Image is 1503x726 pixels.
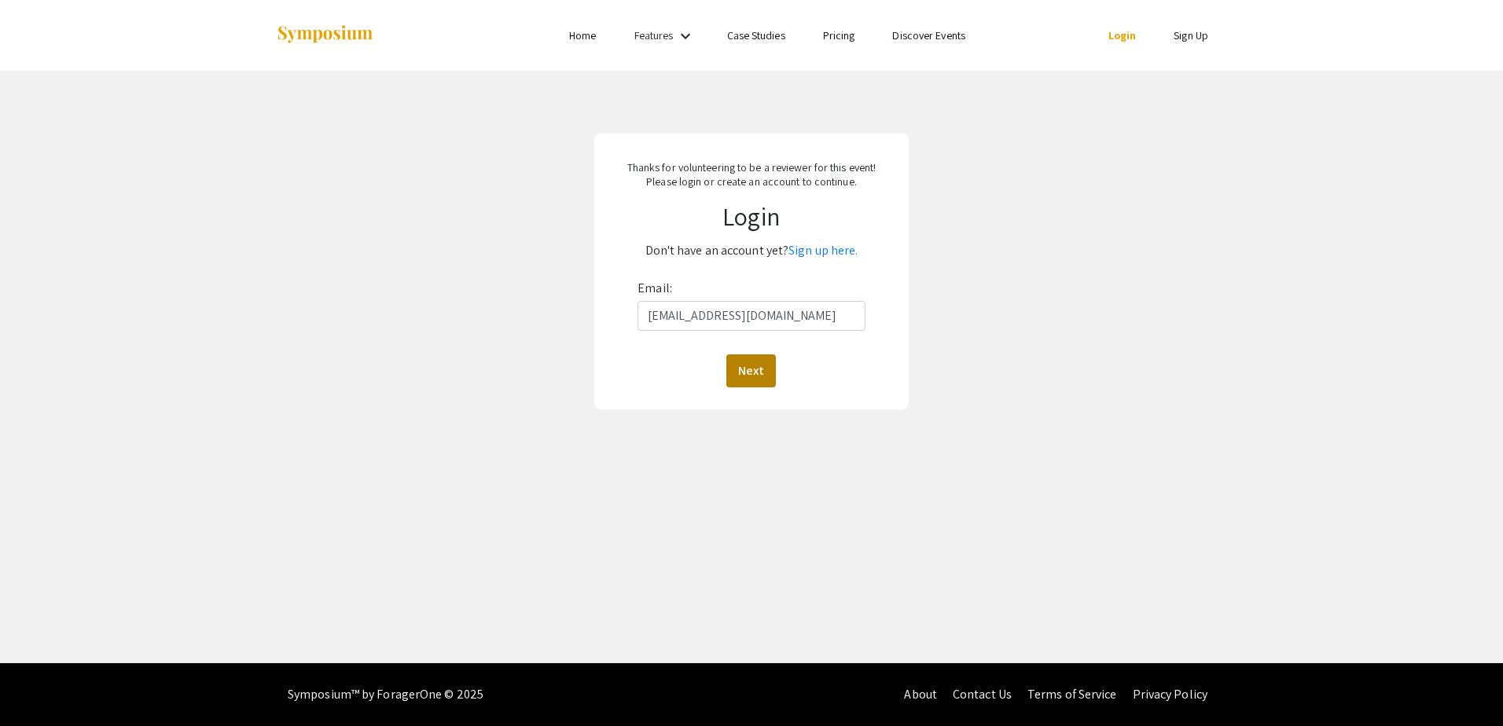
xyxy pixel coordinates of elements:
[609,238,894,263] p: Don't have an account yet?
[1108,28,1137,42] a: Login
[892,28,965,42] a: Discover Events
[788,242,858,258] a: Sign up here.
[1133,686,1207,702] a: Privacy Policy
[288,663,483,726] div: Symposium™ by ForagerOne © 2025
[12,655,67,714] iframe: Chat
[609,174,894,189] p: Please login or create an account to continue.
[569,28,596,42] a: Home
[276,24,374,46] img: Symposium by ForagerOne
[727,28,785,42] a: Case Studies
[609,160,894,174] p: Thanks for volunteering to be a reviewer for this event!
[676,27,695,46] mat-icon: Expand Features list
[823,28,855,42] a: Pricing
[1174,28,1208,42] a: Sign Up
[904,686,937,702] a: About
[634,28,674,42] a: Features
[609,201,894,231] h1: Login
[638,276,672,301] label: Email:
[726,354,776,387] button: Next
[1027,686,1117,702] a: Terms of Service
[953,686,1012,702] a: Contact Us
